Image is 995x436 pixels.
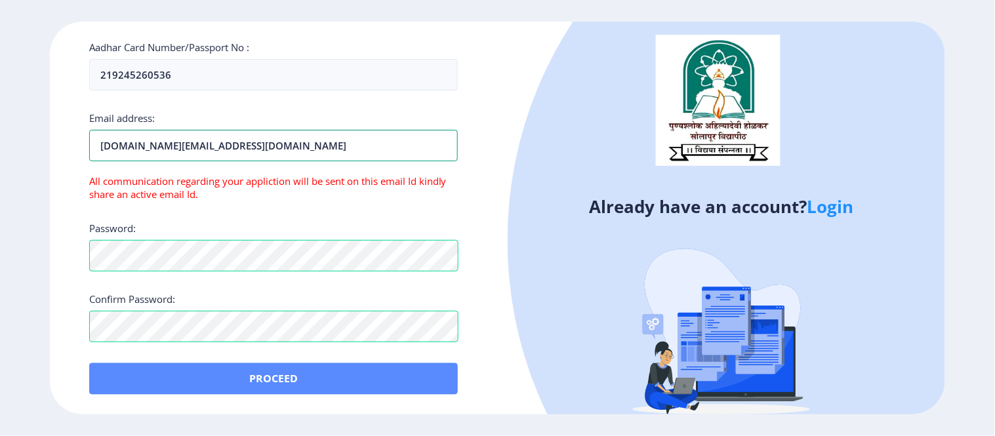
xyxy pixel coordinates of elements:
label: Email address: [89,111,155,125]
label: Confirm Password: [89,292,175,306]
h4: Already have an account? [507,196,935,217]
span: All communication regarding your appliction will be sent on this email Id kindly share an active ... [89,174,447,201]
input: Email address [89,130,458,161]
img: logo [656,35,781,166]
label: Aadhar Card Number/Passport No : [89,41,249,54]
label: Password: [89,222,136,235]
button: Proceed [89,363,458,395]
input: Adhar Card Number [89,59,458,90]
a: Login [807,195,853,218]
